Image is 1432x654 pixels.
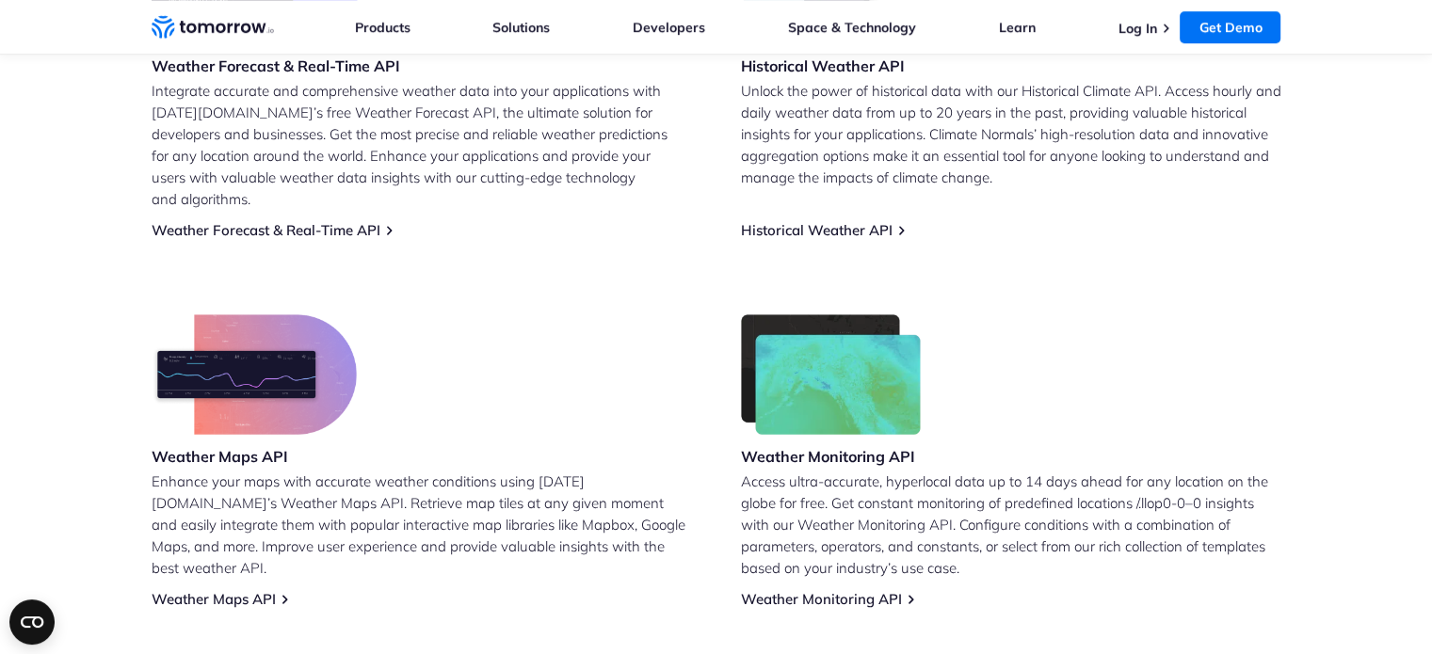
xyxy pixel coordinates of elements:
[1118,20,1156,37] a: Log In
[9,599,55,645] button: Open CMP widget
[741,56,905,76] h3: Historical Weather API
[741,446,922,467] h3: Weather Monitoring API
[152,13,274,41] a: Home link
[152,446,357,467] h3: Weather Maps API
[999,19,1036,36] a: Learn
[492,19,550,36] a: Solutions
[152,56,400,76] h3: Weather Forecast & Real-Time API
[741,221,893,239] a: Historical Weather API
[152,471,692,579] p: Enhance your maps with accurate weather conditions using [DATE][DOMAIN_NAME]’s Weather Maps API. ...
[788,19,916,36] a: Space & Technology
[741,471,1281,579] p: Access ultra-accurate, hyperlocal data up to 14 days ahead for any location on the globe for free...
[152,221,380,239] a: Weather Forecast & Real-Time API
[633,19,705,36] a: Developers
[355,19,410,36] a: Products
[741,80,1281,188] p: Unlock the power of historical data with our Historical Climate API. Access hourly and daily weat...
[152,80,692,210] p: Integrate accurate and comprehensive weather data into your applications with [DATE][DOMAIN_NAME]...
[741,590,902,608] a: Weather Monitoring API
[152,590,276,608] a: Weather Maps API
[1180,11,1280,43] a: Get Demo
